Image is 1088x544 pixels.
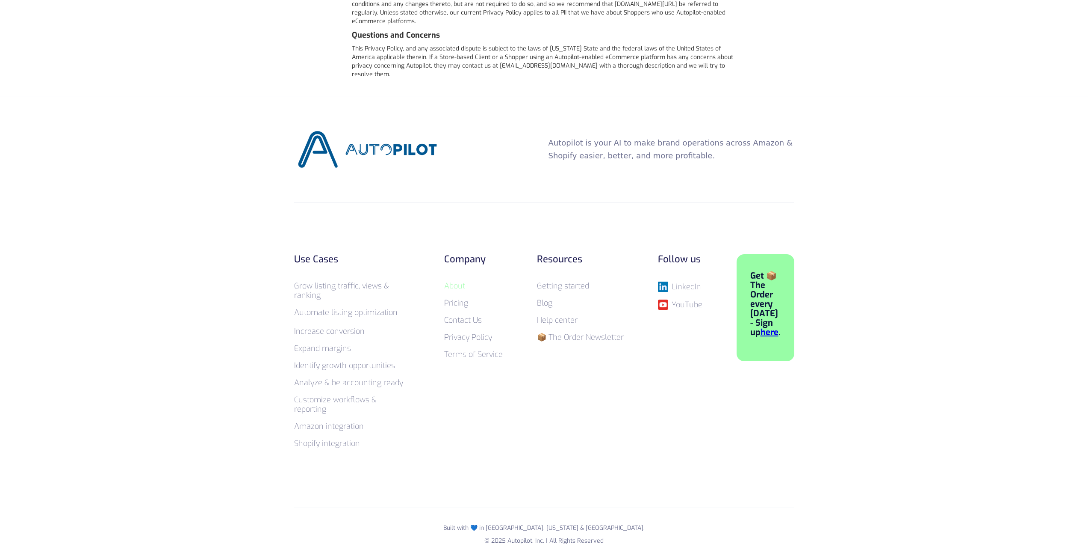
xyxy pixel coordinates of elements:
a: Increase conversion [294,326,365,336]
div: Use Cases [294,254,410,265]
div: YouTube [672,300,702,309]
p: Autopilot is your AI to make brand operations across Amazon & Shopify easier, better, and more pr... [548,137,794,162]
a: Identify growth opportunities [294,360,395,371]
a: Pricing [444,298,468,308]
a: Analyze & be accounting ready [294,378,403,388]
a: Blog [537,298,552,308]
strong: Questions and Concerns [352,30,440,40]
div: Get 📦 The Order every [DATE] - Sign up . [750,271,781,337]
a: Help center [537,315,578,325]
p: This Privacy Policy, and any associated dispute is subject to the laws of [US_STATE] State and th... [352,45,737,79]
div: LinkedIn [672,282,701,291]
a: Grow listing traffic, views & ranking [294,281,389,300]
a: Automate listing optimization‍‍ [294,307,398,318]
a: Expand margins [294,343,351,354]
div: Follow us [658,254,702,265]
div: Resources [537,254,624,265]
a: Getting started [537,281,589,291]
a: 📦 The Order Newsletter [537,332,624,342]
a: Amazon integration [294,421,364,431]
a: LinkedIn [658,282,702,292]
a: Shopify integration [294,438,360,449]
a: Privacy Policy [444,332,492,342]
div: Company [444,254,503,265]
a: here [761,327,778,338]
a: Customize workflows & reporting [294,395,377,414]
a: Terms of Service [444,349,503,360]
a: YouTube [658,300,702,310]
a: Contact Us [444,315,482,325]
a: About [444,281,465,291]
